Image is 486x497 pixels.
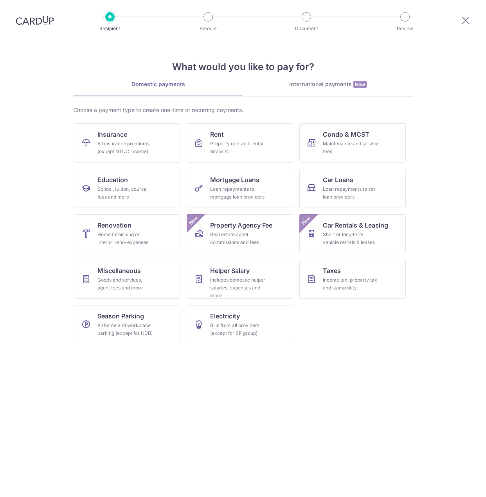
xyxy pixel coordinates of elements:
a: ElectricityBills from all providers (except for SP group) [187,305,293,344]
a: EducationSchool, tuition, course fees and more [74,169,180,208]
span: New [353,81,367,88]
p: Review [376,25,434,33]
div: All insurance premiums (except NTUC Income) [97,140,154,155]
span: Property Agency Fee [210,220,272,230]
p: Amount [179,25,237,33]
span: Car Rentals & Leasing [323,220,388,230]
a: Condo & MCSTMaintenance and service fees [299,123,406,163]
div: Real estate agent commissions and fees [210,231,266,246]
span: Rent [210,130,224,139]
h4: What would you like to pay for? [73,60,413,74]
div: Bills from all providers (except for SP group) [210,322,266,337]
a: RenovationHome furnishing or interior reno-expenses [74,214,180,253]
span: Renovation [97,220,131,230]
div: School, tuition, course fees and more [97,185,154,201]
span: Miscellaneous [97,266,141,275]
span: Taxes [323,266,341,275]
div: Maintenance and service fees [323,140,379,155]
a: Car Rentals & LeasingShort or long‑term vehicle rentals & leasesNew [299,214,406,253]
p: Document [277,25,335,33]
a: Helper SalaryIncludes domestic helper salaries, expenses and more [187,260,293,299]
span: Education [97,175,128,184]
span: Insurance [97,130,127,139]
div: Includes domestic helper salaries, expenses and more [210,276,266,300]
img: CardUp [16,16,54,25]
div: Choose a payment type to create one-time or recurring payments. [73,106,413,114]
div: Short or long‑term vehicle rentals & leases [323,231,379,246]
div: All home and workplace parking (except for HDB) [97,322,154,337]
iframe: Opens a widget where you can find more information [436,474,478,493]
a: Property Agency FeeReal estate agent commissions and feesNew [187,214,293,253]
div: Domestic payments [73,80,243,88]
a: TaxesIncome tax, property tax and stamp duty [299,260,406,299]
div: Loan repayments to mortgage loan providers [210,185,266,201]
a: InsuranceAll insurance premiums (except NTUC Income) [74,123,180,163]
p: Recipient [81,25,139,33]
a: RentProperty rent and rental deposits [187,123,293,163]
span: New [300,214,313,227]
div: Goods and services, agent fees and more [97,276,154,292]
span: Car Loans [323,175,353,184]
div: Home furnishing or interior reno-expenses [97,231,154,246]
div: Income tax, property tax and stamp duty [323,276,379,292]
span: Condo & MCST [323,130,369,139]
a: Season ParkingAll home and workplace parking (except for HDB) [74,305,180,344]
div: Property rent and rental deposits [210,140,266,155]
a: Mortgage LoansLoan repayments to mortgage loan providers [187,169,293,208]
a: Car LoansLoan repayments to car loan providers [299,169,406,208]
div: Loan repayments to car loan providers [323,185,379,201]
span: Helper Salary [210,266,250,275]
span: Season Parking [97,311,144,321]
span: Electricity [210,311,240,321]
a: MiscellaneousGoods and services, agent fees and more [74,260,180,299]
span: Mortgage Loans [210,175,259,184]
span: New [187,214,200,227]
div: International payments [243,80,413,89]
